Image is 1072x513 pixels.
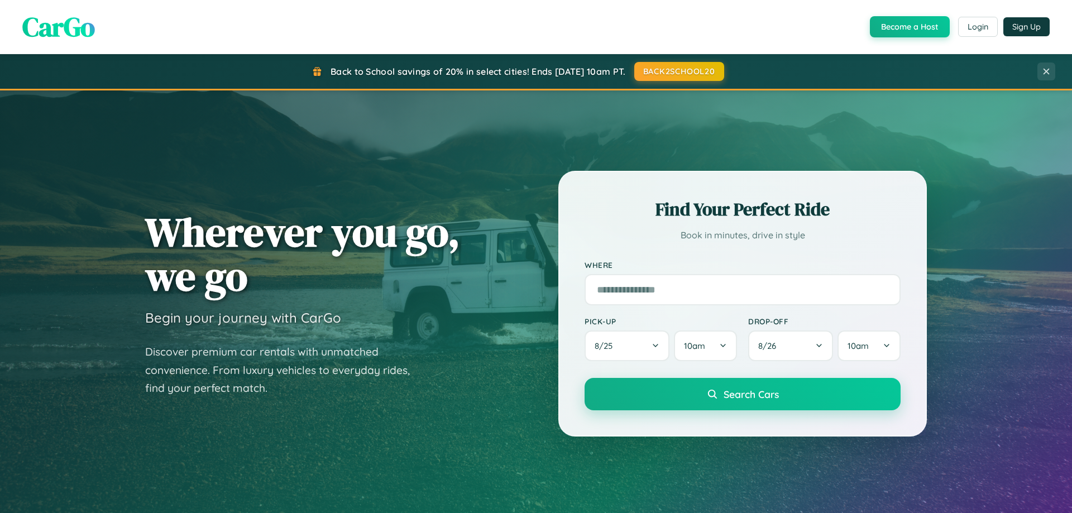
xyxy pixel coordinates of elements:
h2: Find Your Perfect Ride [585,197,901,222]
button: Sign Up [1003,17,1050,36]
button: Login [958,17,998,37]
button: Search Cars [585,378,901,410]
span: 10am [684,341,705,351]
button: 8/26 [748,330,833,361]
label: Drop-off [748,317,901,326]
p: Book in minutes, drive in style [585,227,901,243]
span: Search Cars [724,388,779,400]
button: BACK2SCHOOL20 [634,62,724,81]
h3: Begin your journey with CarGo [145,309,341,326]
span: CarGo [22,8,95,45]
span: 10am [848,341,869,351]
button: Become a Host [870,16,950,37]
h1: Wherever you go, we go [145,210,460,298]
span: 8 / 26 [758,341,782,351]
button: 10am [674,330,737,361]
label: Pick-up [585,317,737,326]
p: Discover premium car rentals with unmatched convenience. From luxury vehicles to everyday rides, ... [145,343,424,397]
label: Where [585,260,901,270]
span: Back to School savings of 20% in select cities! Ends [DATE] 10am PT. [331,66,625,77]
span: 8 / 25 [595,341,618,351]
button: 8/25 [585,330,669,361]
button: 10am [837,330,901,361]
